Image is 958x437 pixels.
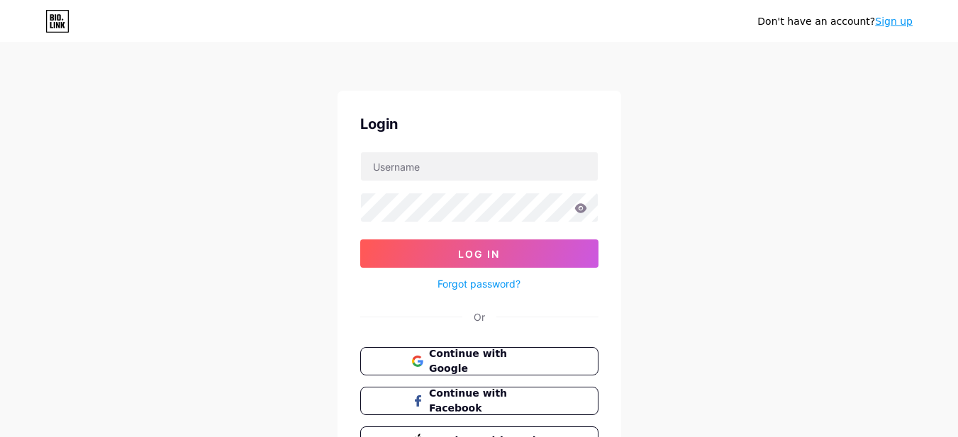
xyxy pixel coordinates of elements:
[757,14,913,29] div: Don't have an account?
[360,239,598,268] button: Log In
[438,276,520,291] a: Forgot password?
[458,248,500,260] span: Log In
[360,347,598,375] button: Continue with Google
[360,113,598,135] div: Login
[429,386,546,416] span: Continue with Facebook
[429,346,546,376] span: Continue with Google
[875,16,913,27] a: Sign up
[360,387,598,415] button: Continue with Facebook
[361,152,598,181] input: Username
[474,310,485,324] div: Or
